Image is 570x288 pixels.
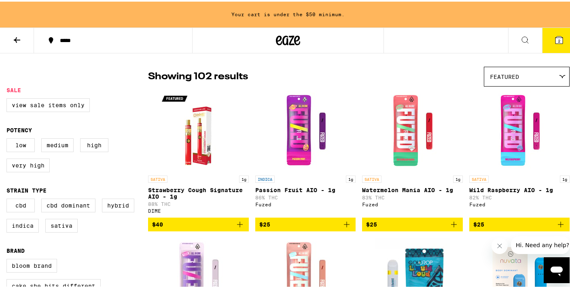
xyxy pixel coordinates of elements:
label: High [80,137,108,150]
span: Featured [490,72,519,78]
iframe: Close message [492,236,508,252]
button: Add to bag [255,216,356,230]
button: Add to bag [148,216,249,230]
p: Passion Fruit AIO - 1g [255,185,356,192]
p: SATIVA [469,174,489,181]
label: Low [6,137,35,150]
p: 1g [346,174,356,181]
p: 1g [239,174,249,181]
a: Open page for Watermelon Mania AIO - 1g from Fuzed [362,89,463,216]
legend: Potency [6,125,32,132]
a: Open page for Wild Raspberry AIO - 1g from Fuzed [469,89,570,216]
label: Hybrid [102,197,134,211]
p: 83% THC [362,193,463,199]
p: Strawberry Cough Signature AIO - 1g [148,185,249,198]
p: SATIVA [362,174,381,181]
a: Open page for Strawberry Cough Signature AIO - 1g from DIME [148,89,249,216]
span: $25 [473,220,484,226]
p: 82% THC [469,193,570,199]
button: Add to bag [362,216,463,230]
p: 1g [453,174,463,181]
div: Fuzed [469,200,570,205]
iframe: Button to launch messaging window [544,256,570,282]
span: $25 [259,220,270,226]
iframe: Message from company [511,235,570,252]
div: DIME [148,207,249,212]
a: Open page for Passion Fruit AIO - 1g from Fuzed [255,89,356,216]
p: 88% THC [148,200,249,205]
img: Fuzed - Watermelon Mania AIO - 1g [372,89,453,170]
p: Wild Raspberry AIO - 1g [469,185,570,192]
div: Fuzed [362,200,463,205]
label: CBD Dominant [41,197,95,211]
legend: Sale [6,85,21,92]
p: Watermelon Mania AIO - 1g [362,185,463,192]
img: Fuzed - Passion Fruit AIO - 1g [265,89,346,170]
p: 1g [560,174,570,181]
img: Fuzed - Wild Raspberry AIO - 1g [479,89,560,170]
legend: Brand [6,246,25,252]
span: $40 [152,220,163,226]
label: Bloom Brand [6,257,57,271]
img: DIME - Strawberry Cough Signature AIO - 1g [158,89,239,170]
p: 86% THC [255,193,356,199]
p: Showing 102 results [148,68,248,82]
div: Fuzed [255,200,356,205]
label: Sativa [45,217,78,231]
label: Very High [6,157,50,171]
p: SATIVA [148,174,167,181]
legend: Strain Type [6,186,47,192]
button: Add to bag [469,216,570,230]
label: View Sale Items Only [6,97,90,110]
p: INDICA [255,174,275,181]
label: Medium [41,137,74,150]
label: CBD [6,197,35,211]
span: $25 [366,220,377,226]
label: Indica [6,217,39,231]
span: 2 [558,37,560,42]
